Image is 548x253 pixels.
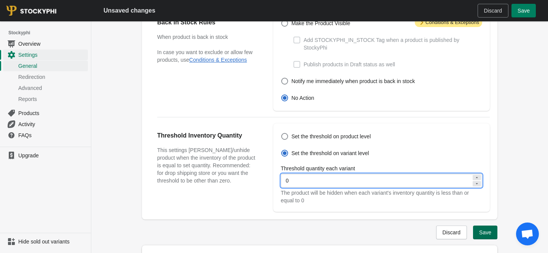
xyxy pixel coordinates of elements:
label: Threshold quantity each variant [281,165,355,172]
h2: Unsaved changes [104,6,155,15]
a: Advanced [3,82,88,93]
a: Overview [3,38,88,49]
p: In case you want to exclude or allow few products, use [157,48,258,64]
span: Conditions & Exceptions [415,18,482,27]
a: Products [3,107,88,118]
a: Hide sold out variants [3,236,88,247]
span: Reports [18,95,86,103]
span: Make the Product Visible [292,19,350,27]
button: Discard [478,4,508,18]
span: Upgrade [18,152,86,159]
span: Set the threshold on variant level [292,149,369,157]
span: Overview [18,40,86,48]
a: Settings [3,49,88,60]
span: Notify me immediately when product is back in stock [292,77,415,85]
a: Open chat [516,223,539,245]
span: Discard [484,8,502,14]
span: Add STOCKYPHI_IN_STOCK Tag when a product is published by StockyPhi [304,36,482,51]
span: Settings [18,51,86,59]
span: FAQs [18,131,86,139]
button: Save [473,226,497,239]
span: Discard [443,229,460,235]
h2: Back in Stock Rules [157,18,258,27]
a: FAQs [3,130,88,141]
span: General [18,62,86,70]
button: Save [511,4,536,18]
a: Activity [3,118,88,130]
span: Redirection [18,73,86,81]
span: Advanced [18,84,86,92]
span: Save [479,229,491,235]
a: Redirection [3,71,88,82]
span: Stockyphi [8,29,91,37]
h2: Threshold Inventory Quantity [157,131,258,140]
span: Hide sold out variants [18,238,86,245]
button: Discard [436,226,467,239]
h3: When product is back in stock [157,33,258,41]
a: Reports [3,93,88,104]
span: Products [18,109,86,117]
h3: This settings [PERSON_NAME]/unhide product when the inventory of the product is equal to set quan... [157,146,258,184]
button: Conditions & Exceptions [189,57,247,63]
span: Activity [18,120,86,128]
span: No Action [292,94,314,102]
a: General [3,60,88,71]
span: Set the threshold on product level [292,133,371,140]
div: The product will be hidden when each variant's inventory quantity is less than or equal to 0 [281,189,482,204]
span: Publish products in Draft status as well [304,61,395,68]
span: Save [518,8,530,14]
a: Upgrade [3,150,88,161]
